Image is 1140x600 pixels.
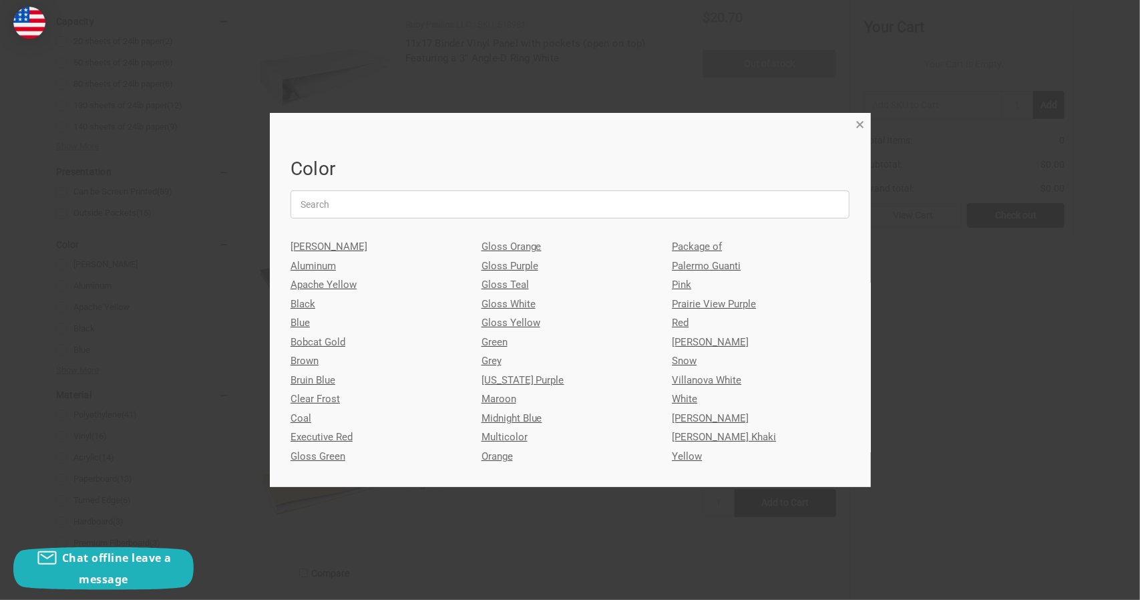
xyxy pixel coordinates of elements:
a: Green [482,333,659,352]
a: White [672,390,849,409]
a: Blue [291,313,468,333]
span: × [856,115,865,134]
a: Yellow [672,447,849,466]
a: Snow [672,351,849,371]
a: Coal [291,409,468,428]
a: Pink [672,275,849,295]
a: Multicolor [482,428,659,447]
a: Gloss Orange [482,237,659,257]
a: Palermo Guanti [672,257,849,276]
a: Gloss Purple [482,257,659,276]
a: Brown [291,351,468,371]
a: Package of [672,237,849,257]
a: [PERSON_NAME] [291,237,468,257]
img: duty and tax information for United States [13,7,45,39]
a: Gloss Green [291,447,468,466]
input: Search [291,190,849,218]
a: Executive Red [291,428,468,447]
a: Bruin Blue [291,371,468,390]
h1: Color [291,156,849,184]
button: Chat offline leave a message [13,547,194,590]
a: Clear Frost [291,390,468,409]
a: Close [853,116,868,130]
a: Apache Yellow [291,275,468,295]
span: Chat offline leave a message [62,551,172,587]
a: Villanova White [672,371,849,390]
a: Aluminum [291,257,468,276]
a: Orange [482,447,659,466]
a: Maroon [482,390,659,409]
a: [US_STATE] Purple [482,371,659,390]
a: [PERSON_NAME] [672,333,849,352]
a: Gloss White [482,295,659,314]
a: Gloss Teal [482,275,659,295]
a: [PERSON_NAME] [672,409,849,428]
a: Midnight Blue [482,409,659,428]
a: Red [672,313,849,333]
a: [PERSON_NAME] Khaki [672,428,849,447]
a: Grey [482,351,659,371]
a: Black [291,295,468,314]
a: Gloss Yellow [482,313,659,333]
a: Bobcat Gold [291,333,468,352]
a: Prairie View Purple [672,295,849,314]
